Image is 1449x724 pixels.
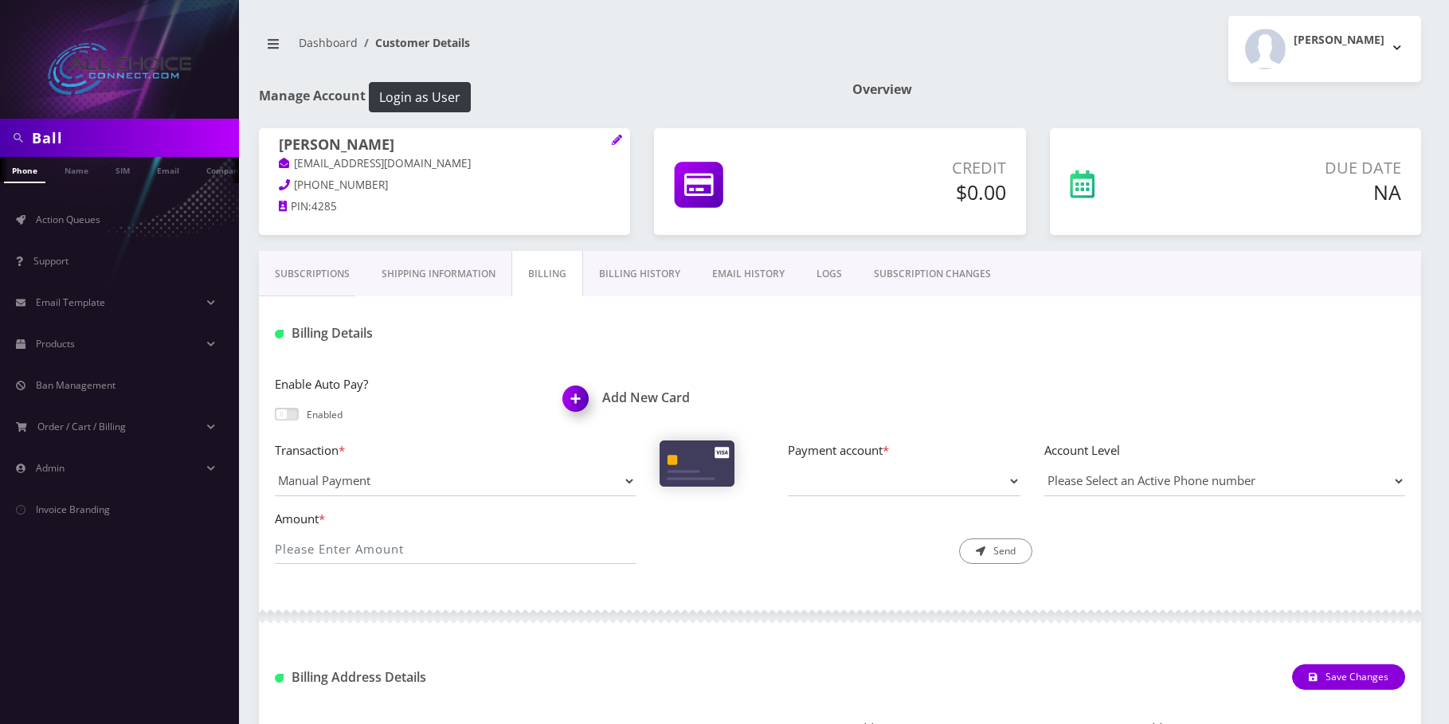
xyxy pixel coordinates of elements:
[563,390,828,405] a: Add New CardAdd New Card
[852,82,1422,97] h1: Overview
[788,441,1020,460] label: Payment account
[259,82,828,112] h1: Manage Account
[563,390,828,405] h1: Add New Card
[822,156,1005,180] p: Credit
[294,178,388,192] span: [PHONE_NUMBER]
[959,538,1032,564] button: Send
[36,378,116,392] span: Ban Management
[299,35,358,50] a: Dashboard
[275,441,636,460] label: Transaction
[660,440,734,487] img: Cards
[279,199,311,215] a: PIN:
[307,408,343,422] p: Enabled
[366,251,511,297] a: Shipping Information
[36,461,65,475] span: Admin
[4,157,45,183] a: Phone
[48,43,191,95] img: All Choice Connect
[279,156,471,172] a: [EMAIL_ADDRESS][DOMAIN_NAME]
[1188,156,1401,180] p: Due Date
[583,251,696,297] a: Billing History
[801,251,858,297] a: LOGS
[511,251,583,297] a: Billing
[696,251,801,297] a: EMAIL HISTORY
[311,199,337,213] span: 4285
[358,34,470,51] li: Customer Details
[275,674,284,683] img: Billing Address Detail
[108,157,138,182] a: SIM
[366,87,471,104] a: Login as User
[36,213,100,226] span: Action Queues
[858,251,1007,297] a: SUBSCRIPTION CHANGES
[1188,180,1401,204] h5: NA
[36,503,110,516] span: Invoice Branding
[275,670,636,685] h1: Billing Address Details
[36,295,105,309] span: Email Template
[275,326,636,341] h1: Billing Details
[279,136,610,155] h1: [PERSON_NAME]
[37,420,126,433] span: Order / Cart / Billing
[36,337,75,350] span: Products
[259,26,828,72] nav: breadcrumb
[555,381,602,428] img: Add New Card
[57,157,96,182] a: Name
[1292,664,1405,690] button: Save Changes
[1228,16,1421,82] button: [PERSON_NAME]
[259,251,366,297] a: Subscriptions
[369,82,471,112] button: Login as User
[32,123,235,153] input: Search in Company
[822,180,1005,204] h5: $0.00
[1294,33,1384,47] h2: [PERSON_NAME]
[275,330,284,339] img: Billing Details
[198,157,252,182] a: Company
[275,375,539,393] label: Enable Auto Pay?
[149,157,187,182] a: Email
[33,254,69,268] span: Support
[1044,441,1405,460] label: Account Level
[275,534,636,564] input: Please Enter Amount
[275,510,636,528] label: Amount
